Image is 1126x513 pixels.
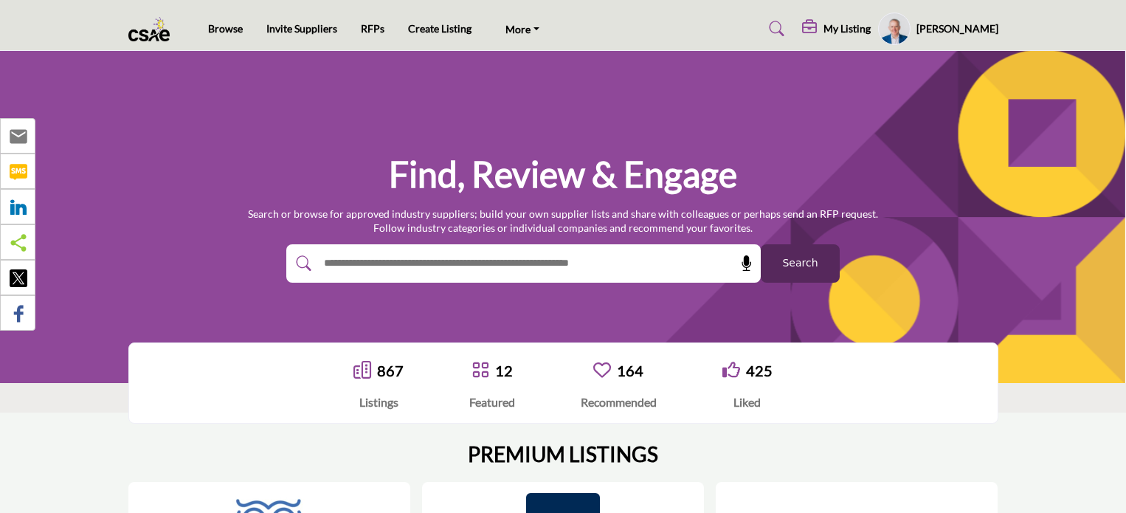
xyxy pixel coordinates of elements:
[617,362,643,379] a: 164
[802,20,871,38] div: My Listing
[248,207,878,235] p: Search or browse for approved industry suppliers; build your own supplier lists and share with co...
[593,361,611,381] a: Go to Recommended
[128,17,178,41] img: Site Logo
[782,255,818,271] span: Search
[722,361,740,379] i: Go to Liked
[761,244,840,283] button: Search
[468,442,658,467] h2: PREMIUM LISTINGS
[408,22,472,35] a: Create Listing
[266,22,337,35] a: Invite Suppliers
[823,22,871,35] h5: My Listing
[746,362,773,379] a: 425
[389,151,737,197] h1: Find, Review & Engage
[755,17,794,41] a: Search
[377,362,404,379] a: 867
[916,21,998,36] h5: [PERSON_NAME]
[495,18,550,39] a: More
[581,393,657,411] div: Recommended
[208,22,243,35] a: Browse
[361,22,384,35] a: RFPs
[469,393,515,411] div: Featured
[472,361,489,381] a: Go to Featured
[495,362,513,379] a: 12
[722,393,773,411] div: Liked
[353,393,404,411] div: Listings
[878,13,911,45] button: Show hide supplier dropdown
